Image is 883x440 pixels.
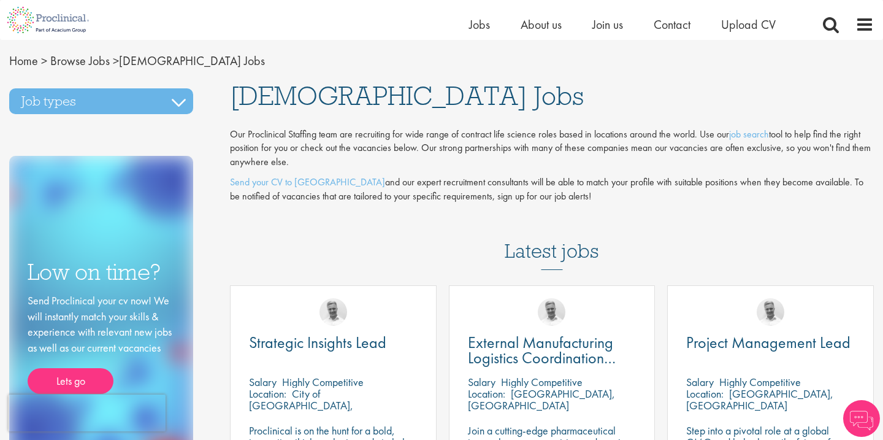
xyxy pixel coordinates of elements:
[468,375,495,389] span: Salary
[468,332,616,384] span: External Manufacturing Logistics Coordination Support
[757,298,784,326] img: Joshua Bye
[686,387,724,401] span: Location:
[249,387,286,401] span: Location:
[50,53,110,69] a: breadcrumb link to Browse Jobs
[654,17,690,33] a: Contact
[230,128,874,170] p: Our Proclinical Staffing team are recruiting for wide range of contract life science roles based ...
[113,53,119,69] span: >
[501,375,583,389] p: Highly Competitive
[230,176,874,204] p: and our expert recruitment consultants will be able to match your profile with suitable positions...
[721,17,776,33] a: Upload CV
[468,387,615,412] p: [GEOGRAPHIC_DATA], [GEOGRAPHIC_DATA]
[9,88,193,114] h3: Job types
[9,395,166,431] iframe: reCAPTCHA
[468,335,636,366] a: External Manufacturing Logistics Coordination Support
[505,210,599,270] h3: Latest jobs
[469,17,490,33] a: Jobs
[249,335,418,350] a: Strategic Insights Lead
[282,375,364,389] p: Highly Competitive
[41,53,47,69] span: >
[230,176,385,188] a: Send your CV to [GEOGRAPHIC_DATA]
[686,332,851,353] span: Project Management Lead
[319,298,347,326] img: Joshua Bye
[230,79,584,112] span: [DEMOGRAPHIC_DATA] Jobs
[686,387,833,412] p: [GEOGRAPHIC_DATA], [GEOGRAPHIC_DATA]
[686,335,855,350] a: Project Management Lead
[249,387,353,424] p: City of [GEOGRAPHIC_DATA], [GEOGRAPHIC_DATA]
[686,375,714,389] span: Salary
[28,293,175,394] div: Send Proclinical your cv now! We will instantly match your skills & experience with relevant new ...
[843,400,880,437] img: Chatbot
[9,53,265,69] span: [DEMOGRAPHIC_DATA] Jobs
[28,368,113,394] a: Lets go
[9,53,38,69] a: breadcrumb link to Home
[521,17,562,33] a: About us
[719,375,801,389] p: Highly Competitive
[538,298,565,326] img: Joshua Bye
[468,387,505,401] span: Location:
[729,128,769,141] a: job search
[249,375,277,389] span: Salary
[249,332,386,353] span: Strategic Insights Lead
[592,17,623,33] a: Join us
[28,260,175,284] h3: Low on time?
